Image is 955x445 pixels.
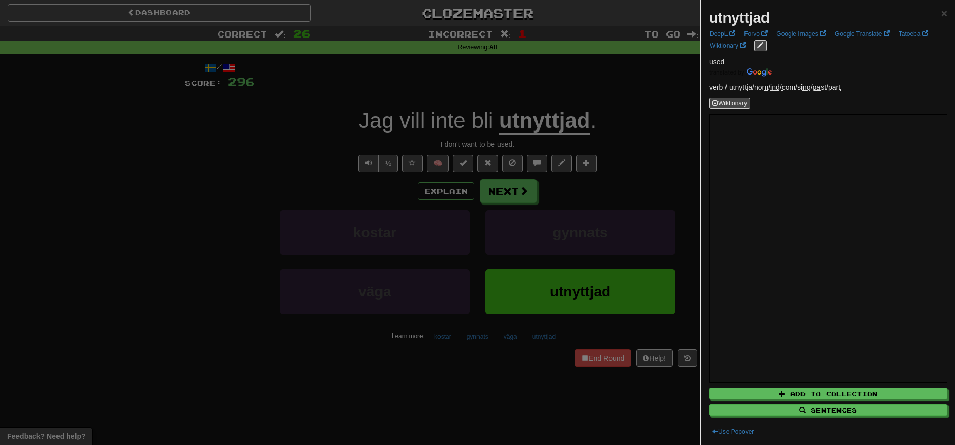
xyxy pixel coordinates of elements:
a: Tatoeba [895,28,931,40]
abbr: Number: Singular number [797,83,811,91]
span: × [941,7,947,19]
span: / [770,83,782,91]
strong: utnyttjad [709,10,770,26]
span: / [754,83,770,91]
abbr: Case: Nominative / direct [754,83,768,91]
span: / [813,83,828,91]
a: Google Images [773,28,829,40]
a: Forvo [741,28,771,40]
p: verb / utnyttja / [709,82,947,92]
button: Use Popover [709,426,757,437]
button: Add to Collection [709,388,947,399]
abbr: Tense: Past tense / preterite / aorist [813,83,826,91]
a: Google Translate [832,28,893,40]
a: DeepL [706,28,738,40]
button: Close [941,8,947,18]
a: Wiktionary [706,40,749,51]
button: Sentences [709,404,947,416]
span: / [797,83,813,91]
button: edit links [754,40,767,51]
button: Wiktionary [709,98,750,109]
span: / [782,83,797,91]
span: used [709,58,724,66]
img: Color short [709,68,772,77]
abbr: VerbForm: Participle, verbal adjective [828,83,841,91]
abbr: Gender: Common gender [782,83,795,91]
abbr: Definite: Indefinite [770,83,780,91]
